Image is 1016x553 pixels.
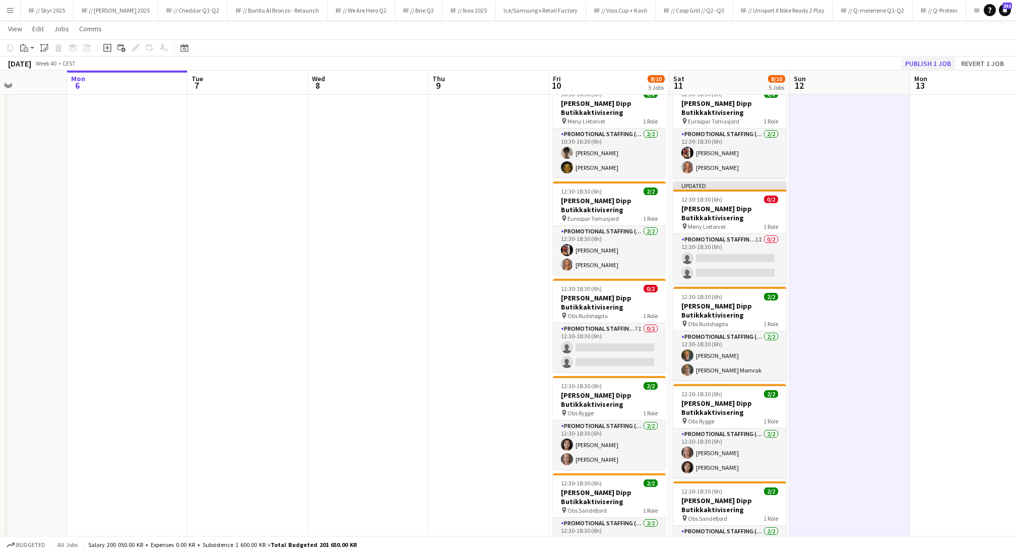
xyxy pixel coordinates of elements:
span: 1 Role [764,223,778,230]
span: Sun [794,74,806,83]
span: 0/2 [764,196,778,203]
span: 1 Role [764,417,778,425]
h3: [PERSON_NAME] Dipp Butikkaktivisering [553,293,666,312]
div: Updated [673,181,786,190]
span: Obs Rygge [688,417,714,425]
span: 2/2 [644,188,658,195]
span: 2/2 [764,293,778,300]
span: 12:30-18:30 (6h) [561,479,602,487]
h3: [PERSON_NAME] Dipp Butikkaktivisering [673,99,786,117]
span: Obs Sandefjord [567,507,607,514]
h3: [PERSON_NAME] Dipp Butikkaktivisering [673,399,786,417]
div: Updated12:30-18:30 (6h)0/2[PERSON_NAME] Dipp Butikkaktivisering Meny Lietorvet1 RolePromotional S... [673,181,786,283]
button: RF // Barilla Al Bronzo - Relaunch [228,1,328,20]
span: 12:30-18:30 (6h) [561,382,602,390]
span: 13 [913,80,927,91]
span: 12:30-18:30 (6h) [681,293,722,300]
span: Eurospar Tomasjord [567,215,619,222]
div: 12:30-18:30 (6h)2/2[PERSON_NAME] Dipp Butikkaktivisering Eurospar Tomasjord1 RolePromotional Staf... [673,84,786,177]
span: 10 [551,80,561,91]
span: Obs Rudshøgda [688,320,728,328]
span: 12:30-18:30 (6h) [561,285,602,292]
h3: [PERSON_NAME] Dipp Butikkaktivisering [673,496,786,514]
h3: [PERSON_NAME] Dipp Butikkaktivisering [553,488,666,506]
span: 1 Role [643,215,658,222]
span: 6 [70,80,85,91]
a: Comms [75,22,106,35]
span: 12:30-18:30 (6h) [681,487,722,495]
button: RF // Unisport X Nike Ready 2 Play [733,1,833,20]
span: 11 [672,80,684,91]
app-card-role: Promotional Staffing (Promotional Staff)2/212:30-18:30 (6h)[PERSON_NAME][PERSON_NAME] [673,428,786,477]
button: RF // Skyr 2025 [21,1,74,20]
span: All jobs [55,541,80,548]
h3: [PERSON_NAME] Dipp Butikkaktivisering [673,204,786,222]
button: Revert 1 job [957,57,1008,70]
app-card-role: Promotional Staffing (Promotional Staff)2/212:30-18:30 (6h)[PERSON_NAME][PERSON_NAME] Momrak [673,331,786,380]
app-card-role: Promotional Staffing (Promotional Staff)2/212:30-18:30 (6h)[PERSON_NAME][PERSON_NAME] [673,129,786,177]
div: 12:30-18:30 (6h)2/2[PERSON_NAME] Dipp Butikkaktivisering Obs Rygge1 RolePromotional Staffing (Pro... [673,384,786,477]
app-job-card: 12:30-18:30 (6h)2/2[PERSON_NAME] Dipp Butikkaktivisering Obs Rudshøgda1 RolePromotional Staffing ... [673,287,786,380]
h3: [PERSON_NAME] Dipp Butikkaktivisering [553,391,666,409]
span: 1 Role [643,409,658,417]
h3: [PERSON_NAME] Dipp Butikkaktivisering [553,99,666,117]
div: 5 Jobs [769,84,785,91]
button: RF // Voss Cup + Kavli [586,1,656,20]
span: 12:30-18:30 (6h) [681,390,722,398]
a: Jobs [50,22,73,35]
span: 1 Role [764,515,778,522]
div: [DATE] [8,58,31,69]
app-job-card: 12:30-18:30 (6h)2/2[PERSON_NAME] Dipp Butikkaktivisering Obs Rygge1 RolePromotional Staffing (Pro... [553,376,666,469]
span: 12 [792,80,806,91]
app-job-card: 10:30-16:30 (6h)2/2[PERSON_NAME] Dipp Butikkaktivisering Meny Lietorvet1 RolePromotional Staffing... [553,84,666,177]
span: 9 [431,80,445,91]
span: 8 [310,80,325,91]
span: Total Budgeted 201 650.00 KR [271,541,357,548]
span: Comms [79,24,102,33]
button: RF // Q-Protein [913,1,966,20]
app-job-card: 12:30-18:30 (6h)2/2[PERSON_NAME] Dipp Butikkaktivisering Eurospar Tomasjord1 RolePromotional Staf... [553,181,666,275]
button: RF // Ikea 2025 [442,1,495,20]
button: RF // Q-meieriene Q1-Q2 [833,1,913,20]
span: Sat [673,74,684,83]
span: Obs Rudshøgda [567,312,608,320]
button: RF // Brie Q2 [395,1,442,20]
span: Jobs [54,24,69,33]
span: Mon [914,74,927,83]
button: Ice/Samsung x Retail Factory [495,1,586,20]
div: CEST [62,59,76,67]
span: 2/2 [644,479,658,487]
span: 7 [190,80,203,91]
span: 1 Role [643,117,658,125]
a: Edit [28,22,48,35]
span: Eurospar Tomasjord [688,117,739,125]
app-card-role: Promotional Staffing (Promotional Staff)7I0/212:30-18:30 (6h) [553,323,666,372]
h3: [PERSON_NAME] Dipp Butikkaktivisering [553,196,666,214]
span: 231 [1002,3,1012,9]
span: Budgeted [16,541,45,548]
span: Mon [71,74,85,83]
span: 8/10 [648,75,665,83]
span: 2/2 [764,390,778,398]
button: Budgeted [5,539,47,550]
span: Tue [192,74,203,83]
span: 1 Role [643,312,658,320]
button: RF // Cheddar Q1-Q2 [158,1,228,20]
app-card-role: Promotional Staffing (Promotional Staff)2/212:30-18:30 (6h)[PERSON_NAME][PERSON_NAME] [553,420,666,469]
button: Publish 1 job [901,57,955,70]
button: RF // We Are Hero Q2 [328,1,395,20]
a: View [4,22,26,35]
h3: [PERSON_NAME] Dipp Butikkaktivisering [673,301,786,320]
span: Meny Lietorvet [688,223,726,230]
app-card-role: Promotional Staffing (Promotional Staff)2/210:30-16:30 (6h)[PERSON_NAME][PERSON_NAME] [553,129,666,177]
app-job-card: 12:30-18:30 (6h)0/2[PERSON_NAME] Dipp Butikkaktivisering Obs Rudshøgda1 RolePromotional Staffing ... [553,279,666,372]
span: 2/2 [644,382,658,390]
span: Wed [312,74,325,83]
span: 12:30-18:30 (6h) [561,188,602,195]
span: Meny Lietorvet [567,117,605,125]
span: 1 Role [764,117,778,125]
app-card-role: Promotional Staffing (Promotional Staff)2/212:30-18:30 (6h)[PERSON_NAME][PERSON_NAME] [553,226,666,275]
